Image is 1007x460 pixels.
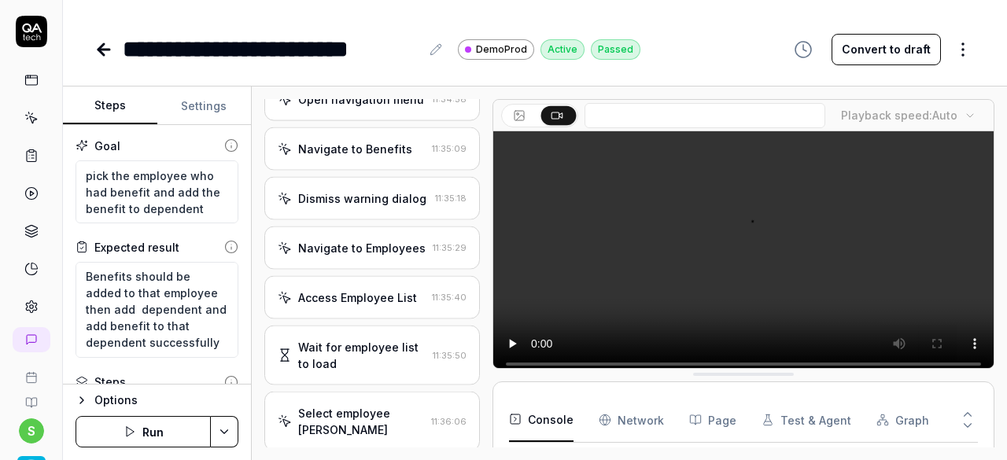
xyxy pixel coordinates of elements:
[431,415,467,426] time: 11:36:06
[6,359,56,384] a: Book a call with us
[432,94,467,105] time: 11:34:58
[298,339,426,372] div: Wait for employee list to load
[76,391,238,410] button: Options
[298,91,424,108] div: Open navigation menu
[94,239,179,256] div: Expected result
[298,141,412,157] div: Navigate to Benefits
[458,39,534,60] a: DemoProd
[19,418,44,443] button: s
[784,34,822,65] button: View version history
[432,292,467,303] time: 11:35:40
[94,138,120,154] div: Goal
[599,398,664,442] button: Network
[13,327,50,352] a: New conversation
[433,242,467,253] time: 11:35:29
[689,398,736,442] button: Page
[298,240,426,256] div: Navigate to Employees
[63,87,157,125] button: Steps
[76,416,211,447] button: Run
[298,289,417,306] div: Access Employee List
[94,374,126,390] div: Steps
[762,398,851,442] button: Test & Agent
[435,193,467,204] time: 11:35:18
[832,34,941,65] button: Convert to draft
[298,405,425,438] div: Select employee [PERSON_NAME]
[94,391,238,410] div: Options
[433,349,467,360] time: 11:35:50
[540,39,585,60] div: Active
[841,107,957,123] div: Playback speed:
[591,39,640,60] div: Passed
[432,143,467,154] time: 11:35:09
[6,384,56,409] a: Documentation
[476,42,527,57] span: DemoProd
[876,398,929,442] button: Graph
[509,398,574,442] button: Console
[298,190,426,207] div: Dismiss warning dialog
[157,87,252,125] button: Settings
